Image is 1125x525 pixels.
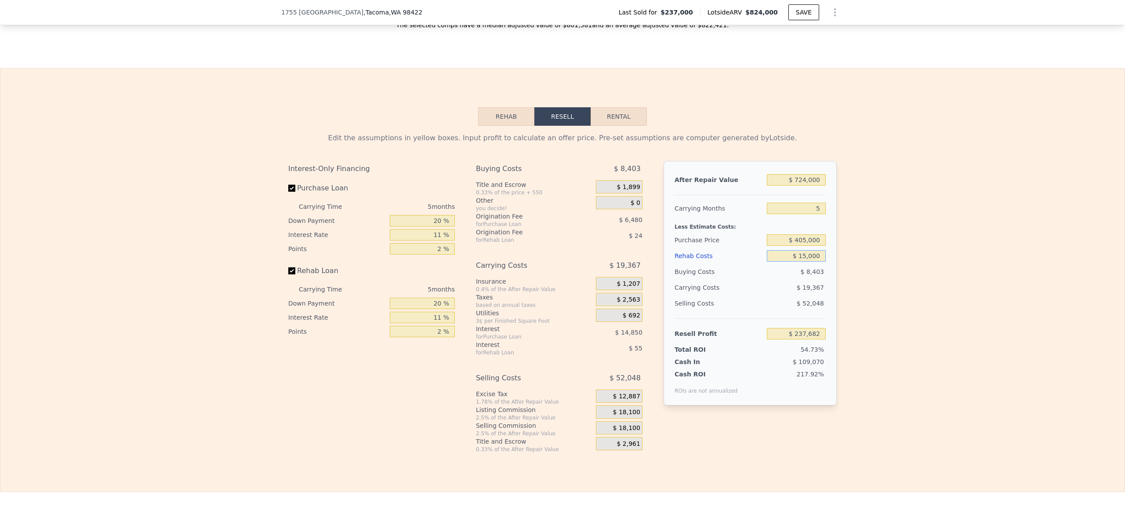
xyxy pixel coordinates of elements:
[288,185,295,192] input: Purchase Loan
[288,324,386,339] div: Points
[288,161,455,177] div: Interest-Only Financing
[476,398,592,405] div: 1.78% of the After Repair Value
[299,200,356,214] div: Carrying Time
[476,205,592,212] div: you decide!
[708,8,745,17] span: Lotside ARV
[476,161,574,177] div: Buying Costs
[288,310,386,324] div: Interest Rate
[288,228,386,242] div: Interest Rate
[613,424,640,432] span: $ 18,100
[281,8,363,17] span: 1755 [GEOGRAPHIC_DATA]
[476,277,592,286] div: Insurance
[476,421,592,430] div: Selling Commission
[615,329,642,336] span: $ 14,850
[797,284,824,291] span: $ 19,367
[826,4,844,21] button: Show Options
[788,4,819,20] button: SAVE
[591,107,647,126] button: Rental
[476,340,574,349] div: Interest
[288,180,386,196] label: Purchase Loan
[476,430,592,437] div: 2.5% of the After Repair Value
[675,326,763,342] div: Resell Profit
[476,324,574,333] div: Interest
[476,309,592,317] div: Utilities
[675,280,729,295] div: Carrying Costs
[675,216,826,232] div: Less Estimate Costs:
[617,296,640,304] span: $ 2,563
[288,214,386,228] div: Down Payment
[629,345,642,352] span: $ 55
[675,345,729,354] div: Total ROI
[478,107,534,126] button: Rehab
[476,370,574,386] div: Selling Costs
[610,258,641,273] span: $ 19,367
[801,346,824,353] span: 54.73%
[623,312,640,320] span: $ 692
[675,379,738,394] div: ROIs are not annualized
[299,282,356,296] div: Carrying Time
[476,414,592,421] div: 2.5% of the After Repair Value
[801,268,824,275] span: $ 8,403
[797,371,824,378] span: 217.92%
[619,216,642,223] span: $ 6,480
[476,446,592,453] div: 0.33% of the After Repair Value
[288,133,837,143] div: Edit the assumptions in yellow boxes. Input profit to calculate an offer price. Pre-set assumptio...
[675,264,763,280] div: Buying Costs
[613,408,640,416] span: $ 18,100
[675,295,763,311] div: Selling Costs
[476,302,592,309] div: based on annual taxes
[359,282,455,296] div: 5 months
[476,228,574,237] div: Origination Fee
[476,180,592,189] div: Title and Escrow
[617,183,640,191] span: $ 1,899
[675,172,763,188] div: After Repair Value
[288,296,386,310] div: Down Payment
[476,437,592,446] div: Title and Escrow
[476,196,592,205] div: Other
[617,440,640,448] span: $ 2,961
[629,232,642,239] span: $ 24
[675,232,763,248] div: Purchase Price
[610,370,641,386] span: $ 52,048
[476,258,574,273] div: Carrying Costs
[476,333,574,340] div: for Purchase Loan
[797,300,824,307] span: $ 52,048
[793,358,824,365] span: $ 109,070
[675,370,738,379] div: Cash ROI
[476,390,592,398] div: Excise Tax
[476,212,574,221] div: Origination Fee
[476,293,592,302] div: Taxes
[660,8,693,17] span: $237,000
[288,267,295,274] input: Rehab Loan
[675,357,729,366] div: Cash In
[675,201,763,216] div: Carrying Months
[476,221,574,228] div: for Purchase Loan
[619,8,661,17] span: Last Sold for
[389,9,422,16] span: , WA 98422
[614,161,641,177] span: $ 8,403
[613,393,640,401] span: $ 12,887
[745,9,778,16] span: $824,000
[675,248,763,264] div: Rehab Costs
[534,107,591,126] button: Resell
[476,405,592,414] div: Listing Commission
[359,200,455,214] div: 5 months
[476,286,592,293] div: 0.4% of the After Repair Value
[476,189,592,196] div: 0.33% of the price + 550
[476,237,574,244] div: for Rehab Loan
[288,263,386,279] label: Rehab Loan
[617,280,640,288] span: $ 1,207
[631,199,640,207] span: $ 0
[476,349,574,356] div: for Rehab Loan
[363,8,422,17] span: , Tacoma
[476,317,592,324] div: 3¢ per Finished Square Foot
[288,242,386,256] div: Points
